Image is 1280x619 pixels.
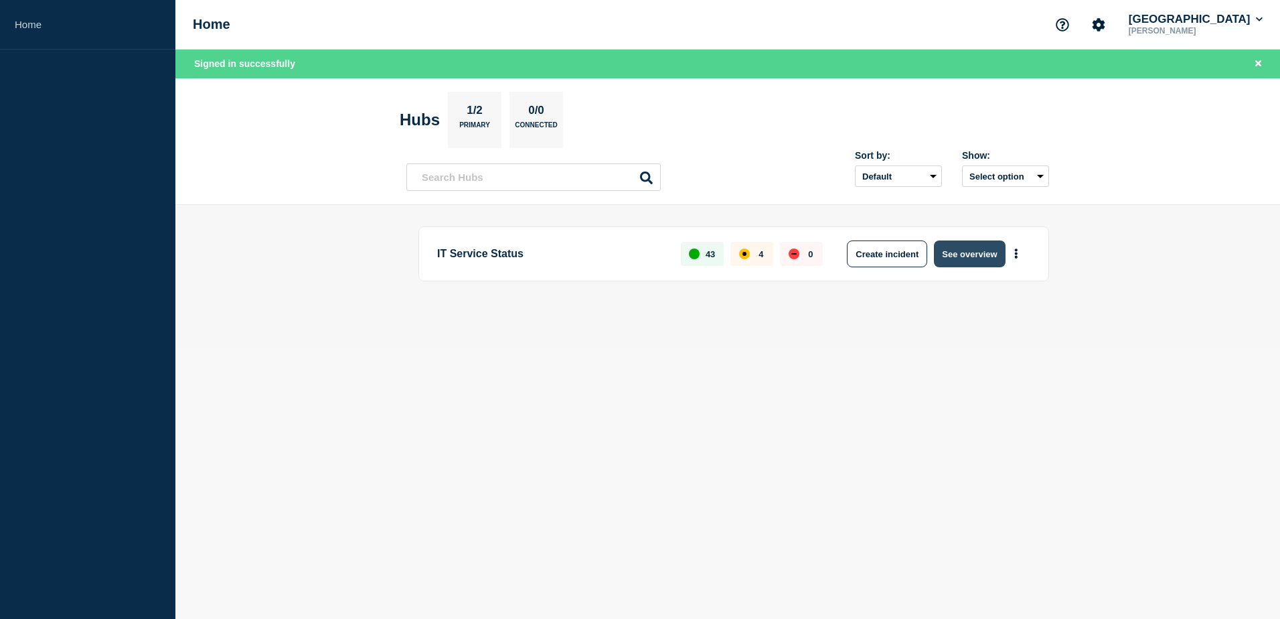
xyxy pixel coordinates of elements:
div: Sort by: [855,150,942,161]
span: Signed in successfully [194,58,295,69]
button: Account settings [1085,11,1113,39]
div: up [689,249,700,259]
p: 0/0 [524,104,550,121]
button: Select option [962,165,1049,187]
button: [GEOGRAPHIC_DATA] [1126,13,1265,26]
button: Support [1048,11,1076,39]
button: More actions [1008,242,1025,267]
p: [PERSON_NAME] [1126,26,1265,36]
div: Show: [962,150,1049,161]
p: 4 [758,249,763,259]
p: 43 [706,249,715,259]
button: Close banner [1250,56,1267,72]
button: Create incident [847,240,927,267]
button: See overview [934,240,1005,267]
h2: Hubs [400,111,440,129]
p: Primary [459,121,490,135]
p: IT Service Status [437,240,665,267]
h1: Home [193,17,230,32]
div: affected [739,249,750,259]
p: 1/2 [462,104,488,121]
input: Search Hubs [406,163,661,191]
select: Sort by [855,165,942,187]
p: Connected [515,121,557,135]
p: 0 [808,249,813,259]
div: down [789,249,799,259]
